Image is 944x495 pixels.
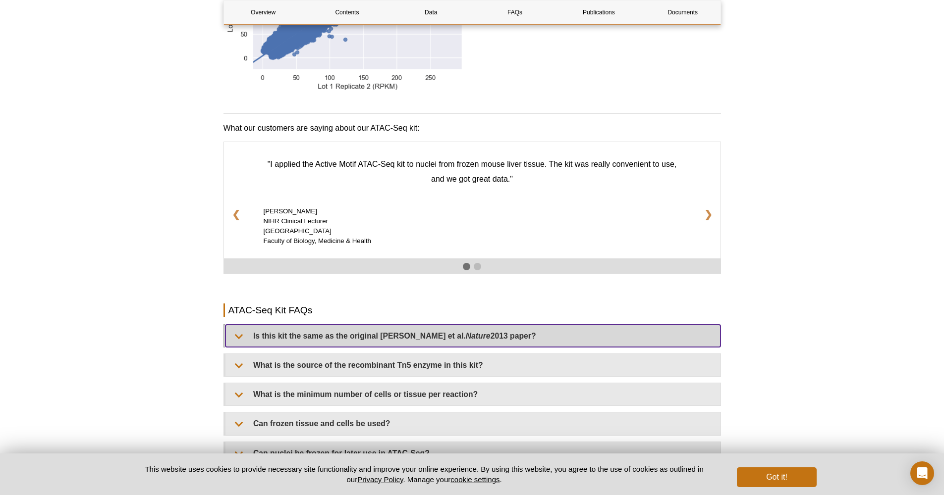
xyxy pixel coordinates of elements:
p: This website uses cookies to provide necessary site functionality and improve your online experie... [128,464,721,485]
div: Open Intercom Messenger [910,461,934,485]
a: Publications [559,0,638,24]
summary: Can frozen tissue and cells be used? [225,412,721,435]
q: "I applied the Active Motif ATAC-Seq kit to nuclei from frozen mouse liver tissue. The kit was re... [268,160,677,183]
button: Got it! [737,467,816,487]
a: FAQs [475,0,554,24]
summary: Is this kit the same as the original [PERSON_NAME] et al.Nature2013 paper? [225,325,721,347]
h3: What our customers are saying about our ATAC-Seq kit: [223,122,721,134]
button: cookie settings [450,475,500,484]
a: Documents [643,0,722,24]
summary: What is the source of the recombinant Tn5 enzyme in this kit? [225,354,721,376]
a: Overview [224,0,303,24]
a: Data [391,0,470,24]
summary: What is the minimum number of cells or tissue per reaction? [225,383,721,405]
summary: Can nuclei be frozen for later use in ATAC-Seq? [225,442,721,464]
a: Contents [308,0,387,24]
h2: ATAC-Seq Kit FAQs [223,303,721,317]
a: ❮ [224,201,248,227]
a: ❯ [696,201,721,227]
em: Nature [466,332,491,340]
a: Privacy Policy [357,475,403,484]
p: [PERSON_NAME] NIHR Clinical Lecturer [GEOGRAPHIC_DATA] Faculty of Biology, Medicine & Health [264,206,681,246]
